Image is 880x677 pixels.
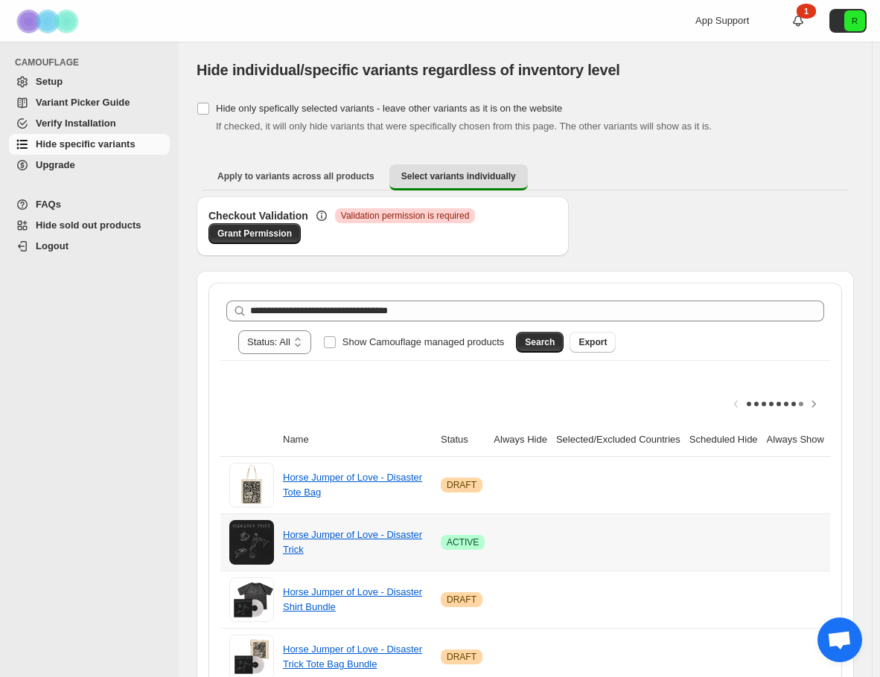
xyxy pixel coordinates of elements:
[36,159,75,170] span: Upgrade
[12,1,86,42] img: Camouflage
[803,394,824,414] button: Scroll table right one column
[578,336,607,348] span: Export
[9,194,170,215] a: FAQs
[9,236,170,257] a: Logout
[208,208,308,223] h3: Checkout Validation
[216,121,712,132] span: If checked, it will only hide variants that were specifically chosen from this page. The other va...
[489,423,552,457] th: Always Hide
[9,113,170,134] a: Verify Installation
[197,62,620,78] span: Hide individual/specific variants regardless of inventory level
[552,423,685,457] th: Selected/Excluded Countries
[447,479,476,491] span: DRAFT
[217,228,292,240] span: Grant Permission
[36,97,130,108] span: Variant Picker Guide
[447,594,476,606] span: DRAFT
[283,586,422,612] a: Horse Jumper of Love - Disaster Shirt Bundle
[436,423,489,457] th: Status
[9,92,170,113] a: Variant Picker Guide
[229,520,274,565] img: Horse Jumper of Love - Disaster Trick
[36,219,141,231] span: Hide sold out products
[829,9,867,33] button: Avatar with initials R
[283,472,422,498] a: Horse Jumper of Love - Disaster Tote Bag
[797,4,816,19] div: 1
[9,215,170,236] a: Hide sold out products
[36,199,61,210] span: FAQs
[283,644,422,670] a: Horse Jumper of Love - Disaster Trick Tote Bag Bundle
[15,57,171,68] span: CAMOUFLAGE
[762,423,829,457] th: Always Show
[447,536,479,548] span: ACTIVE
[217,170,374,182] span: Apply to variants across all products
[36,138,135,150] span: Hide specific variants
[9,71,170,92] a: Setup
[525,336,555,348] span: Search
[401,170,516,182] span: Select variants individually
[695,15,749,26] span: App Support
[205,164,386,188] button: Apply to variants across all products
[844,10,865,31] span: Avatar with initials R
[685,423,762,457] th: Scheduled Hide
[516,332,564,353] button: Search
[791,13,806,28] a: 1
[278,423,436,457] th: Name
[817,617,862,662] div: Open chat
[389,164,528,190] button: Select variants individually
[342,336,505,347] span: Show Camouflage managed products
[216,103,562,114] span: Hide only spefically selected variants - leave other variants as it is on the website
[229,463,274,507] img: Horse Jumper of Love - Disaster Tote Bag
[36,76,63,87] span: Setup
[36,118,116,129] span: Verify Installation
[341,210,470,222] span: Validation permission is required
[852,16,858,25] text: R
[9,134,170,155] a: Hide specific variants
[9,155,170,176] a: Upgrade
[229,577,274,622] img: Horse Jumper of Love - Disaster Shirt Bundle
[570,332,616,353] button: Export
[36,240,68,251] span: Logout
[283,529,422,555] a: Horse Jumper of Love - Disaster Trick
[208,223,301,244] a: Grant Permission
[447,651,476,663] span: DRAFT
